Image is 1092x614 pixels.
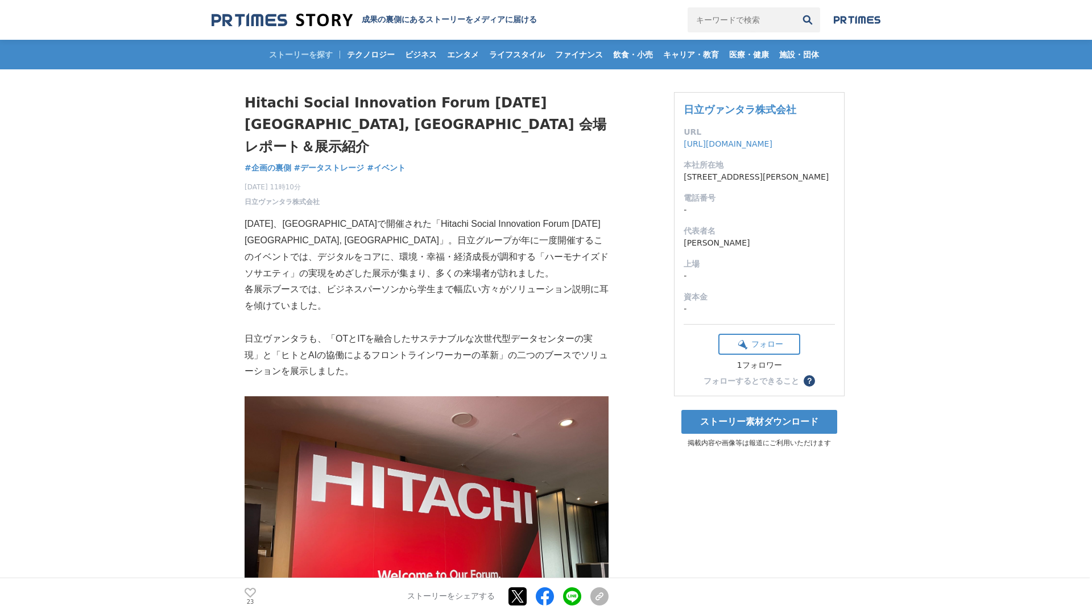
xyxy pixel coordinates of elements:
[684,192,835,204] dt: 電話番号
[684,225,835,237] dt: 代表者名
[400,49,441,60] span: ビジネス
[609,49,657,60] span: 飲食・小売
[725,40,773,69] a: 医療・健康
[212,13,353,28] img: 成果の裏側にあるストーリーをメディアに届ける
[684,139,772,148] a: [URL][DOMAIN_NAME]
[684,258,835,270] dt: 上場
[442,49,483,60] span: エンタメ
[294,162,365,174] a: #データストレージ
[775,40,824,69] a: 施設・団体
[684,204,835,216] dd: -
[684,237,835,249] dd: [PERSON_NAME]
[245,281,609,314] p: 各展示ブースでは、ビジネスパーソンから学生まで幅広い方々がソリューション説明に耳を傾けていました。
[684,159,835,171] dt: 本社所在地
[245,197,320,207] a: 日立ヴァンタラ株式会社
[485,49,549,60] span: ライフスタイル
[659,40,723,69] a: キャリア・教育
[294,163,365,173] span: #データストレージ
[367,162,406,174] a: #イベント
[684,171,835,183] dd: [STREET_ADDRESS][PERSON_NAME]
[718,334,800,355] button: フォロー
[245,163,291,173] span: #企画の裏側
[245,92,609,157] h1: Hitachi Social Innovation Forum [DATE] [GEOGRAPHIC_DATA], [GEOGRAPHIC_DATA] 会場レポート＆展示紹介
[342,40,399,69] a: テクノロジー
[684,270,835,282] dd: -
[551,49,607,60] span: ファイナンス
[674,438,845,448] p: 掲載内容や画像等は報道にご利用いただけます
[725,49,773,60] span: 医療・健康
[609,40,657,69] a: 飲食・小売
[367,163,406,173] span: #イベント
[704,377,799,385] div: フォローするとできること
[442,40,483,69] a: エンタメ
[684,291,835,303] dt: 資本金
[342,49,399,60] span: テクノロジー
[485,40,549,69] a: ライフスタイル
[245,599,256,604] p: 23
[245,331,609,380] p: 日立ヴァンタラも、「OTとITを融合したサステナブルな次世代型データセンターの実現」と「ヒトとAIの協働によるフロントラインワーカーの革新」の二つのブースでソリューションを展示しました。
[407,591,495,601] p: ストーリーをシェアする
[245,182,320,192] span: [DATE] 11時10分
[245,162,291,174] a: #企画の裏側
[400,40,441,69] a: ビジネス
[718,360,800,371] div: 1フォロワー
[681,410,837,434] a: ストーリー素材ダウンロード
[805,377,813,385] span: ？
[804,375,815,387] button: ？
[775,49,824,60] span: 施設・団体
[834,15,880,24] img: prtimes
[684,303,835,315] dd: -
[659,49,723,60] span: キャリア・教育
[688,7,795,32] input: キーワードで検索
[684,126,835,138] dt: URL
[795,7,820,32] button: 検索
[212,13,537,28] a: 成果の裏側にあるストーリーをメディアに届ける 成果の裏側にあるストーリーをメディアに届ける
[362,15,537,25] h2: 成果の裏側にあるストーリーをメディアに届ける
[245,216,609,281] p: [DATE]、[GEOGRAPHIC_DATA]で開催された「Hitachi Social Innovation Forum [DATE] [GEOGRAPHIC_DATA], [GEOGRAP...
[684,103,796,115] a: 日立ヴァンタラ株式会社
[551,40,607,69] a: ファイナンス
